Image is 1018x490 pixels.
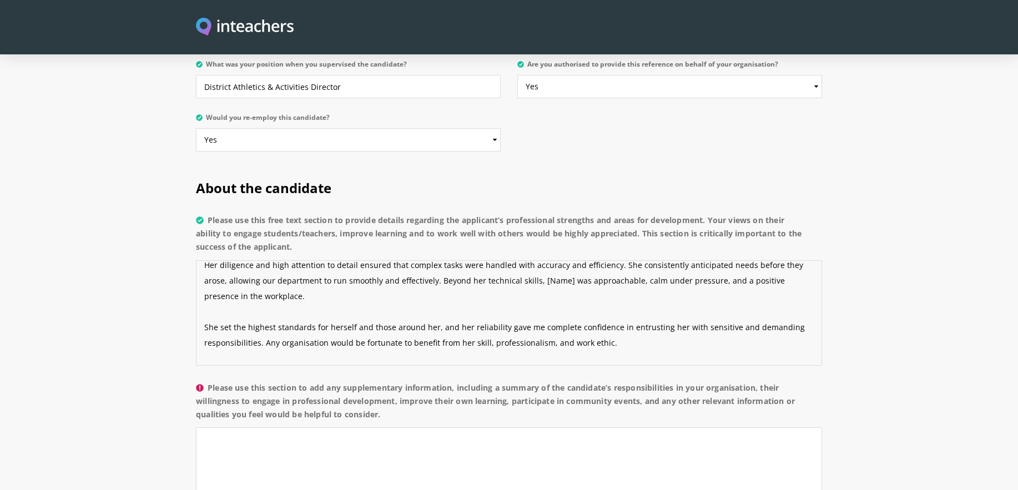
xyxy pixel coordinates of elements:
[196,114,501,128] label: Would you re-employ this candidate?
[196,18,294,37] img: Inteachers
[196,60,501,75] label: What was your position when you supervised the candidate?
[196,381,822,428] label: Please use this section to add any supplementary information, including a summary of the candidat...
[196,18,294,37] a: Visit this site's homepage
[196,179,331,197] span: About the candidate
[517,60,822,75] label: Are you authorised to provide this reference on behalf of your organisation?
[196,214,822,260] label: Please use this free text section to provide details regarding the applicant’s professional stren...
